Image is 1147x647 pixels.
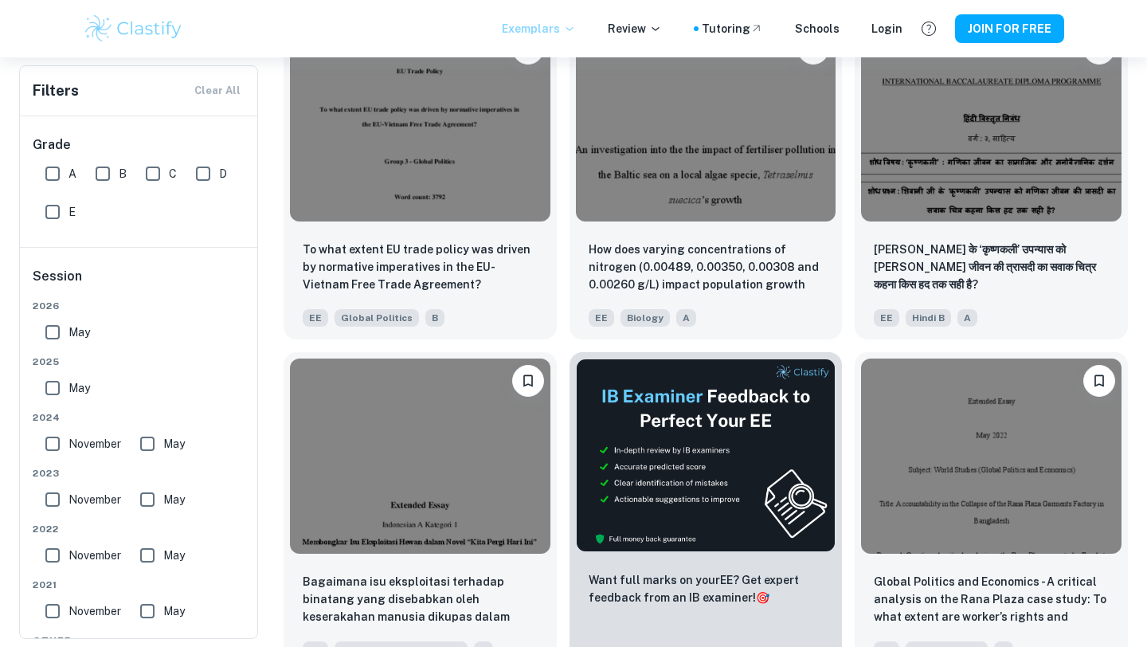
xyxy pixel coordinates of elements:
span: 2026 [33,299,246,313]
span: A [69,165,76,182]
p: To what extent EU trade policy was driven by normative imperatives in the EU-Vietnam Free Trade A... [303,241,538,293]
span: C [169,165,177,182]
img: Thumbnail [576,359,836,552]
span: May [69,323,90,341]
a: Please log in to bookmark exemplarsशिवानी जी के ‘कृष्णकली’ उपन्यास को गणिका जीवन की त्रासदी का सव... [855,20,1128,339]
span: D [219,165,227,182]
span: Biology [620,309,670,327]
span: November [69,435,121,453]
span: 2023 [33,466,246,480]
span: 2022 [33,522,246,536]
span: May [69,379,90,397]
a: Login [871,20,902,37]
span: May [163,435,185,453]
span: May [163,491,185,508]
a: Tutoring [702,20,763,37]
span: May [163,547,185,564]
span: 2021 [33,578,246,592]
img: Indonesian A (Lang & Lit) EE example thumbnail: Bagaimana isu eksploitasi terhadap binat [290,359,550,554]
span: B [425,309,444,327]
span: A [676,309,696,327]
p: Bagaimana isu eksploitasi terhadap binatang yang disebabkan oleh keserakahan manusia dikupas dala... [303,573,538,627]
span: B [119,165,127,182]
p: Review [608,20,662,37]
span: EE [589,309,614,327]
button: Help and Feedback [915,15,942,42]
span: November [69,547,121,564]
span: 🎯 [756,591,769,604]
img: Global Politics EE example thumbnail: To what extent EU trade policy was drive [290,26,550,222]
a: Schools [795,20,840,37]
span: May [163,602,185,620]
span: Hindi B [906,309,951,327]
span: A [957,309,977,327]
h6: Session [33,267,246,299]
button: JOIN FOR FREE [955,14,1064,43]
span: 2025 [33,355,246,369]
p: Want full marks on your EE ? Get expert feedback from an IB examiner! [589,571,824,606]
img: Hindi B EE example thumbnail: शिवानी जी के ‘कृष्णकली’ उपन्यास को गणिका [861,26,1122,222]
a: Please log in to bookmark exemplarsTo what extent EU trade policy was driven by normative imperat... [284,20,557,339]
p: Exemplars [502,20,576,37]
h6: Filters [33,80,79,102]
span: 2024 [33,410,246,425]
span: EE [874,309,899,327]
span: Global Politics [335,309,419,327]
a: Please log in to bookmark exemplarsHow does varying concentrations of nitrogen (0.00489, 0.00350,... [570,20,843,339]
img: Biology EE example thumbnail: How does varying concentrations of nitro [576,26,836,222]
button: Please log in to bookmark exemplars [512,365,544,397]
img: Clastify logo [83,13,184,45]
h6: Grade [33,135,246,155]
p: How does varying concentrations of nitrogen (0.00489, 0.00350, 0.00308 and 0.00260 g/L) impact po... [589,241,824,295]
img: World Studies EE example thumbnail: Global Politics and Economics - A critic [861,359,1122,554]
button: Please log in to bookmark exemplars [1083,365,1115,397]
span: November [69,602,121,620]
p: Global Politics and Economics - A critical analysis on the Rana Plaza case study: To what extent ... [874,573,1109,627]
span: E [69,203,76,221]
span: November [69,491,121,508]
p: शिवानी जी के ‘कृष्णकली’ उपन्यास को गणिका जीवन की त्रासदी का सवाक चित्र कहना किस हद तक सही है? [874,241,1109,293]
span: EE [303,309,328,327]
